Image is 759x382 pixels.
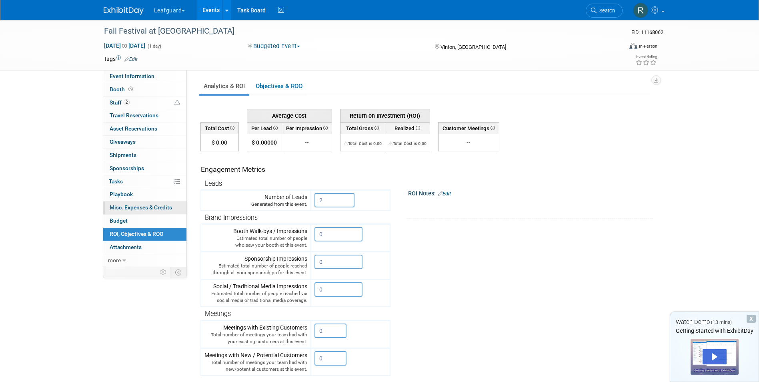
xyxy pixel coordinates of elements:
[205,214,258,221] span: Brand Impressions
[174,99,180,107] span: Potential Scheduling Conflict -- at least one attendee is tagged in another overlapping event.
[670,327,759,335] div: Getting Started with ExhibitDay
[103,83,186,96] a: Booth
[340,109,430,122] th: Return on Investment (ROI)
[204,332,307,345] div: Total number of meetings your team had with your existing customers at this event.
[252,139,277,146] span: $ 0.00000
[635,55,657,59] div: Event Rating
[124,56,138,62] a: Edit
[747,315,756,323] div: Dismiss
[408,187,653,198] div: ROI Notes:
[110,112,158,119] span: Travel Reservations
[389,139,427,147] div: The Total Cost for this event needs to be greater than 0.00 in order for ROI to get calculated. S...
[110,244,142,250] span: Attachments
[204,351,307,373] div: Meetings with New / Potential Customers
[103,97,186,109] a: Staff2
[201,165,387,175] div: Engagement Metrics
[103,149,186,162] a: Shipments
[575,42,658,54] div: Event Format
[103,175,186,188] a: Tasks
[103,123,186,135] a: Asset Reservations
[103,254,186,267] a: more
[442,139,496,147] div: --
[204,324,307,345] div: Meetings with Existing Customers
[110,125,157,132] span: Asset Reservations
[204,255,307,276] div: Sponsorship Impressions
[438,122,499,134] th: Customer Meetings
[204,359,307,373] div: Total number of meetings your team had with new/potential customers at this event.
[110,139,136,145] span: Giveaways
[127,86,134,92] span: Booth not reserved yet
[597,8,615,14] span: Search
[711,320,732,325] span: (13 mins)
[204,227,307,249] div: Booth Walk-bys / Impressions
[109,178,123,185] span: Tasks
[110,152,136,158] span: Shipments
[156,267,170,277] td: Personalize Event Tab Strip
[670,318,759,326] div: Watch Demo
[170,267,186,277] td: Toggle Event Tabs
[629,43,637,49] img: Format-Inperson.png
[631,29,663,35] span: Event ID: 11168062
[204,282,307,304] div: Social / Traditional Media Impressions
[205,180,222,187] span: Leads
[204,290,307,304] div: Estimated total number of people reached via social media or traditional media coverage.
[108,257,121,263] span: more
[110,217,128,224] span: Budget
[103,70,186,83] a: Event Information
[110,99,130,106] span: Staff
[103,136,186,149] a: Giveaways
[110,165,144,171] span: Sponsorships
[104,55,138,63] td: Tags
[441,44,506,50] span: Vinton, [GEOGRAPHIC_DATA]
[199,78,249,94] a: Analytics & ROI
[344,139,382,147] div: The Total Cost for this event needs to be greater than 0.00 in order for ROI to get calculated. S...
[438,191,451,197] a: Edit
[103,228,186,241] a: ROI, Objectives & ROO
[110,231,163,237] span: ROI, Objectives & ROO
[103,109,186,122] a: Travel Reservations
[110,204,172,211] span: Misc. Expenses & Credits
[110,191,133,197] span: Playbook
[245,42,303,50] button: Budgeted Event
[200,122,238,134] th: Total Cost
[251,78,307,94] a: Objectives & ROO
[124,99,130,105] span: 2
[110,73,154,79] span: Event Information
[204,235,307,249] div: Estimated total number of people who saw your booth at this event.
[639,43,657,49] div: In-Person
[121,42,128,49] span: to
[305,139,309,146] span: --
[200,134,238,151] td: $ 0.00
[110,86,134,92] span: Booth
[247,109,332,122] th: Average Cost
[633,3,648,18] img: Robert Howard
[204,193,307,208] div: Number of Leads
[103,162,186,175] a: Sponsorships
[340,122,385,134] th: Total Gross
[103,241,186,254] a: Attachments
[147,44,161,49] span: (1 day)
[103,201,186,214] a: Misc. Expenses & Credits
[385,122,430,134] th: Realized
[103,215,186,227] a: Budget
[103,188,186,201] a: Playbook
[282,122,332,134] th: Per Impression
[247,122,282,134] th: Per Lead
[204,263,307,276] div: Estimated total number of people reached through all your sponsorships for this event.
[703,349,727,364] div: Play
[104,42,146,49] span: [DATE] [DATE]
[204,201,307,208] div: Generated from this event.
[586,4,623,18] a: Search
[101,24,611,38] div: Fall Festival at [GEOGRAPHIC_DATA]
[104,7,144,15] img: ExhibitDay
[205,310,231,318] span: Meetings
